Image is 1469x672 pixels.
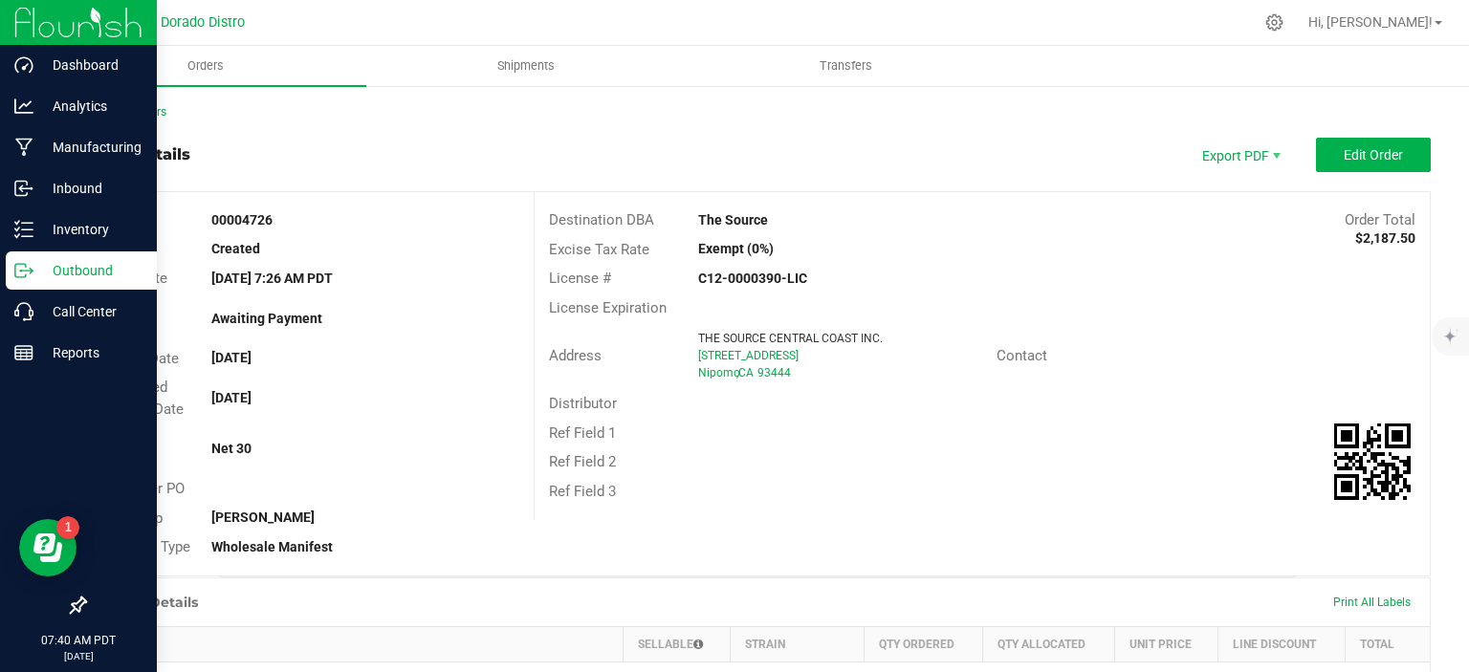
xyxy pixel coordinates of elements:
p: 07:40 AM PDT [9,632,148,649]
span: El Dorado Distro [145,14,245,31]
qrcode: 00004726 [1334,423,1411,500]
span: Transfers [794,57,898,75]
span: Excise Tax Rate [549,241,649,258]
inline-svg: Reports [14,343,33,362]
span: Distributor [549,395,617,412]
p: Outbound [33,259,148,282]
th: Sellable [624,626,730,661]
strong: [PERSON_NAME] [211,509,315,525]
span: License # [549,270,611,287]
strong: [DATE] 7:26 AM PDT [211,271,333,286]
span: Ref Field 3 [549,483,616,500]
strong: Awaiting Payment [211,311,322,326]
span: Contact [997,347,1047,364]
th: Item [86,626,624,661]
span: Order Total [1345,211,1415,228]
inline-svg: Call Center [14,302,33,321]
strong: The Source [698,212,768,228]
inline-svg: Outbound [14,261,33,280]
span: CA [738,366,754,379]
span: Nipomo [698,366,740,379]
inline-svg: Analytics [14,97,33,116]
p: [DATE] [9,649,148,663]
iframe: Resource center [19,519,77,576]
strong: Created [211,241,260,256]
strong: 00004726 [211,212,273,228]
span: Orders [162,57,250,75]
inline-svg: Manufacturing [14,138,33,157]
th: Qty Ordered [865,626,983,661]
span: THE SOURCE CENTRAL COAST INC. [698,332,883,345]
strong: $2,187.50 [1355,230,1415,246]
span: Edit Order [1344,147,1403,163]
div: Manage settings [1262,13,1286,32]
span: 93444 [757,366,791,379]
p: Call Center [33,300,148,323]
span: License Expiration [549,299,667,316]
p: Analytics [33,95,148,118]
span: Hi, [PERSON_NAME]! [1308,14,1433,30]
th: Unit Price [1115,626,1218,661]
a: Shipments [366,46,687,86]
inline-svg: Inbound [14,179,33,198]
p: Manufacturing [33,136,148,159]
span: , [736,366,738,379]
p: Inbound [33,177,148,200]
p: Reports [33,341,148,364]
p: Dashboard [33,54,148,76]
a: Orders [46,46,366,86]
span: Destination DBA [549,211,654,228]
strong: Net 30 [211,441,252,456]
strong: Exempt (0%) [698,241,774,256]
inline-svg: Dashboard [14,55,33,75]
th: Strain [730,626,865,661]
span: Ref Field 1 [549,424,616,442]
span: Print All Labels [1333,596,1411,609]
span: Address [549,347,602,364]
iframe: Resource center unread badge [56,516,79,539]
a: Transfers [687,46,1007,86]
span: Ref Field 2 [549,453,616,470]
th: Total [1345,626,1430,661]
th: Line Discount [1217,626,1345,661]
span: [STREET_ADDRESS] [698,349,799,362]
strong: Wholesale Manifest [211,539,333,554]
p: Inventory [33,218,148,241]
th: Qty Allocated [982,626,1114,661]
strong: [DATE] [211,350,252,365]
li: Export PDF [1182,138,1297,172]
button: Edit Order [1316,138,1431,172]
span: Shipments [471,57,581,75]
strong: [DATE] [211,390,252,405]
inline-svg: Inventory [14,220,33,239]
img: Scan me! [1334,423,1411,500]
strong: C12-0000390-LIC [698,271,807,286]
